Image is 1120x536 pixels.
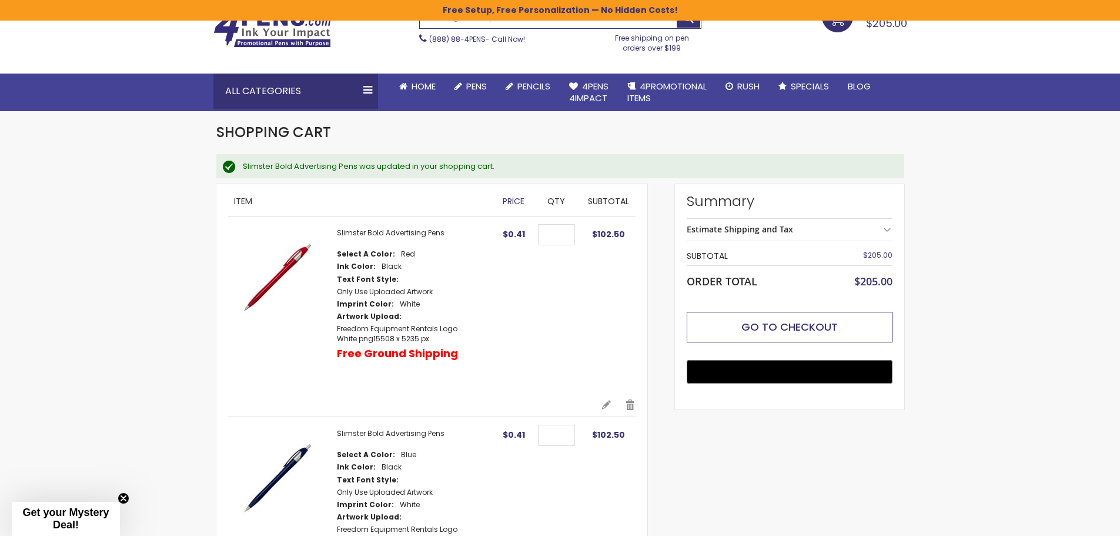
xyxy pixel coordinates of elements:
dd: Blue [401,450,416,460]
a: 4PROMOTIONALITEMS [618,74,716,112]
button: Go to Checkout [687,312,892,342]
a: Home [390,74,445,99]
a: Rush [716,74,769,99]
strong: Estimate Shipping and Tax [687,224,793,235]
span: $0.41 [503,429,525,441]
a: 4Pens4impact [560,74,618,112]
dt: Text Font Style [337,275,399,284]
dt: Imprint Color [337,500,394,510]
dd: Only Use Uploaded Artwork [337,287,433,297]
dt: Ink Color [337,462,376,472]
a: Specials [769,74,838,99]
button: Close teaser [118,492,129,504]
span: $205.00 [866,16,907,31]
p: Free Ground Shipping [337,347,458,361]
a: Slimster Bold Advertising Pens [337,428,444,438]
img: Slimster Bold-Red [228,228,325,325]
img: 4Pens Custom Pens and Promotional Products [213,10,331,48]
div: Get your Mystery Deal!Close teaser [12,502,120,536]
strong: Order Total [687,272,757,288]
span: 4PROMOTIONAL ITEMS [627,80,707,104]
a: Pencils [496,74,560,99]
div: Free shipping on pen orders over $199 [603,29,701,52]
dd: 15508 x 5235 px. [337,324,492,343]
dt: Select A Color [337,249,395,259]
dt: Text Font Style [337,475,399,485]
a: Slimster Bold-Red [228,228,337,387]
dd: Only Use Uploaded Artwork [337,488,433,497]
span: Rush [737,80,760,92]
dt: Artwork Upload [337,312,402,321]
th: Subtotal [687,247,824,265]
span: Pens [466,80,487,92]
span: $205.00 [854,274,892,288]
span: Shopping Cart [216,122,331,142]
span: Pencils [517,80,550,92]
dt: Select A Color [337,450,395,460]
span: Subtotal [588,195,629,207]
span: $102.50 [592,228,625,240]
button: Buy with GPay [687,360,892,384]
dd: Red [401,249,415,259]
a: Slimster Bold Advertising Pens [337,228,444,238]
span: Get your Mystery Deal! [22,507,109,531]
div: All Categories [213,74,378,109]
a: Blog [838,74,880,99]
span: Home [412,80,436,92]
a: (888) 88-4PENS [429,34,486,44]
span: $205.00 [863,250,892,260]
strong: Summary [687,192,892,211]
span: Item [234,195,252,207]
span: $102.50 [592,429,625,441]
span: $0.41 [503,228,525,240]
dd: White [400,500,420,510]
span: 4Pens 4impact [569,80,609,104]
span: - Call Now! [429,34,525,44]
dd: White [400,299,420,309]
dt: Imprint Color [337,299,394,309]
span: Blog [848,80,871,92]
div: Slimster Bold Advertising Pens was updated in your shopping cart. [243,161,892,172]
img: Slimster Bold-Blue [228,429,325,526]
span: Specials [791,80,829,92]
dt: Ink Color [337,262,376,271]
a: Pens [445,74,496,99]
a: Freedom Equipment Rentals Logo White.png [337,324,457,343]
dt: Artwork Upload [337,512,402,522]
span: Qty [547,195,565,207]
span: Go to Checkout [741,319,838,334]
dd: Black [382,262,402,271]
span: Price [503,195,524,207]
dd: Black [382,462,402,472]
